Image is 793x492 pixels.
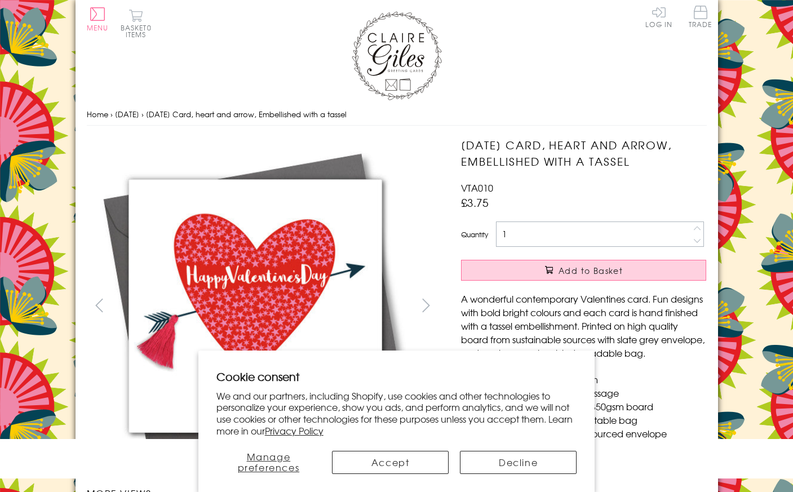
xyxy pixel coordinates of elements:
[87,292,112,318] button: prev
[689,6,712,28] span: Trade
[413,292,438,318] button: next
[126,23,152,39] span: 0 items
[332,451,449,474] button: Accept
[238,450,300,474] span: Manage preferences
[141,109,144,119] span: ›
[265,424,324,437] a: Privacy Policy
[216,390,577,437] p: We and our partners, including Shopify, use cookies and other technologies to personalize your ex...
[87,23,109,33] span: Menu
[352,11,442,100] img: Claire Giles Greetings Cards
[461,137,706,170] h1: [DATE] Card, heart and arrow, Embellished with a tassel
[115,109,139,119] a: [DATE]
[461,181,493,194] span: VTA010
[110,109,113,119] span: ›
[438,137,777,475] img: Valentine's Day Card, heart and arrow, Embellished with a tassel
[216,369,577,384] h2: Cookie consent
[461,194,489,210] span: £3.75
[87,109,108,119] a: Home
[461,229,488,240] label: Quantity
[86,137,424,475] img: Valentine's Day Card, heart and arrow, Embellished with a tassel
[146,109,347,119] span: [DATE] Card, heart and arrow, Embellished with a tassel
[559,265,623,276] span: Add to Basket
[216,451,321,474] button: Manage preferences
[460,451,577,474] button: Decline
[461,260,706,281] button: Add to Basket
[645,6,672,28] a: Log In
[689,6,712,30] a: Trade
[87,7,109,31] button: Menu
[87,103,707,126] nav: breadcrumbs
[461,292,706,360] p: A wonderful contemporary Valentines card. Fun designs with bold bright colours and each card is h...
[121,9,152,38] button: Basket0 items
